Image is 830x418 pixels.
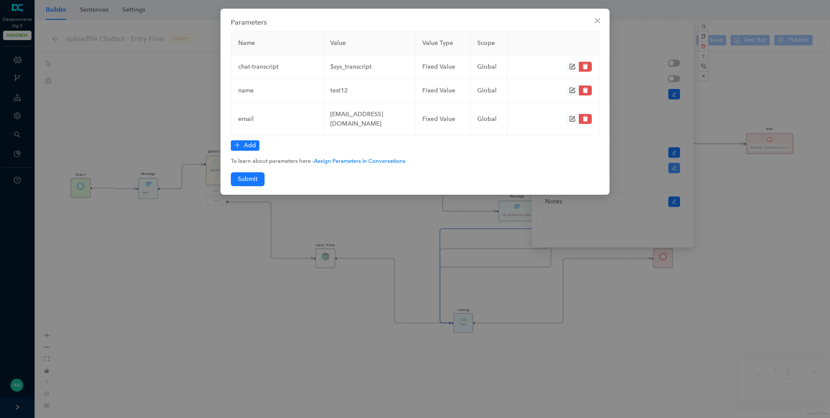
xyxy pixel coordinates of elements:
span: form [569,63,575,70]
span: Submit [238,174,258,184]
span: delete [582,116,588,122]
span: close [594,17,601,24]
div: To learn about parameters here - [231,157,599,165]
th: Value Type [415,32,471,55]
td: chat-transcript [231,55,323,79]
button: Close [591,14,604,28]
td: $sys_transcript [323,55,415,79]
th: Scope [470,32,507,55]
span: plus [234,142,240,148]
span: Add [244,141,256,150]
td: email [231,103,323,136]
div: Parameters [231,17,599,28]
div: global [477,86,500,95]
button: Submit [231,172,265,186]
span: delete [582,63,588,70]
div: fixed Value [422,86,463,95]
a: Assign Parameters in Conversations [314,158,405,164]
th: Value [323,32,415,55]
span: delete [582,87,588,93]
div: fixed Value [422,62,463,72]
td: [EMAIL_ADDRESS][DOMAIN_NAME] [323,103,415,136]
div: global [477,62,500,72]
td: name [231,79,323,103]
button: Add [231,140,259,151]
th: Name [231,32,323,55]
div: global [477,114,500,124]
td: test12 [323,79,415,103]
span: form [569,87,575,93]
div: fixed Value [422,114,463,124]
span: form [569,116,575,122]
